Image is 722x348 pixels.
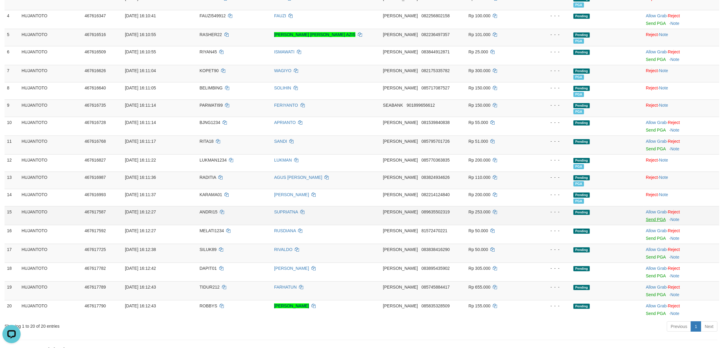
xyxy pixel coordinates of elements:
div: - - - [532,138,569,144]
span: PARWATI99 [200,103,223,108]
span: Rp 655.000 [468,285,490,289]
td: · [643,65,719,82]
a: Note [670,236,680,241]
td: · [643,281,719,300]
span: RIYAN45 [200,49,217,54]
a: Reject [668,120,680,125]
td: · [643,10,719,29]
span: PGA [573,181,584,186]
a: Reject [646,158,658,162]
td: HUJANTOTO [19,244,82,263]
span: Copy 082214124840 to clipboard [421,192,450,197]
span: Pending [573,32,590,38]
span: Rp 50.000 [468,247,488,252]
a: FARHATUN [274,285,297,289]
a: Allow Grab [646,266,667,271]
span: Copy 901899656612 to clipboard [407,103,435,108]
a: Allow Grab [646,139,667,144]
td: HUJANTOTO [19,117,82,136]
a: [PERSON_NAME] [274,192,309,197]
span: Rp 150.000 [468,85,490,90]
a: Note [659,175,668,180]
span: ROBBYS [200,303,217,308]
span: · [646,266,668,271]
span: 467617587 [85,209,106,214]
td: · [643,82,719,99]
span: · [646,285,668,289]
div: - - - [532,85,569,91]
a: AGUS [PERSON_NAME] [274,175,322,180]
a: SOLIHIN [274,85,291,90]
div: Showing 1 to 20 of 20 entries [5,321,296,329]
span: [DATE] 16:12:38 [125,247,156,252]
a: Reject [668,247,680,252]
span: [DATE] 16:12:43 [125,303,156,308]
span: PGA [573,164,584,169]
a: Note [659,158,668,162]
td: HUJANTOTO [19,82,82,99]
span: FAUZI549912 [200,13,226,18]
span: [DATE] 16:10:55 [125,49,156,54]
a: Reject [668,303,680,308]
a: Send PGA [646,292,666,297]
span: Pending [573,69,590,74]
div: - - - [532,209,569,215]
span: MELATI1234 [200,228,224,233]
td: 8 [5,82,19,99]
span: Copy 085835328509 to clipboard [421,303,450,308]
span: Rp 101.000 [468,32,490,37]
span: 467616516 [85,32,106,37]
span: [DATE] 16:10:41 [125,13,156,18]
a: Note [670,255,680,259]
span: RITA18 [200,139,213,144]
span: · [646,49,668,54]
a: RIVALDO [274,247,292,252]
span: Rp 25.000 [468,49,488,54]
td: HUJANTOTO [19,189,82,206]
td: 17 [5,244,19,263]
span: ANDRI15 [200,209,217,214]
span: Pending [573,120,590,125]
span: [DATE] 16:12:27 [125,209,156,214]
span: · [646,13,668,18]
td: HUJANTOTO [19,281,82,300]
span: Rp 305.000 [468,266,490,271]
span: 467617725 [85,247,106,252]
div: - - - [532,157,569,163]
a: ISMAWATI [274,49,294,54]
td: HUJANTOTO [19,154,82,172]
a: LUKMAN [274,158,292,162]
span: 467616993 [85,192,106,197]
span: Pending [573,247,590,253]
td: 13 [5,172,19,189]
a: Allow Grab [646,285,667,289]
span: BJNG1234 [200,120,220,125]
a: Reject [646,103,658,108]
span: Copy 083844912871 to clipboard [421,49,450,54]
span: Copy 085717087527 to clipboard [421,85,450,90]
div: - - - [532,68,569,74]
td: 18 [5,263,19,281]
td: · [643,300,719,319]
span: Pending [573,266,590,271]
span: 467617592 [85,228,106,233]
span: [DATE] 16:11:22 [125,158,156,162]
span: 467616987 [85,175,106,180]
span: KARAMA01 [200,192,222,197]
a: Send PGA [646,128,666,132]
span: Pending [573,103,590,108]
span: Copy 085745884417 to clipboard [421,285,450,289]
span: [PERSON_NAME] [383,228,418,233]
td: · [643,244,719,263]
span: [PERSON_NAME] [383,13,418,18]
a: [PERSON_NAME] [274,303,309,308]
span: Copy 082256802158 to clipboard [421,13,450,18]
span: Copy 083824934626 to clipboard [421,175,450,180]
span: [PERSON_NAME] [383,209,418,214]
span: Rp 110.000 [468,175,490,180]
a: RUSDIANA [274,228,296,233]
a: Reject [668,228,680,233]
td: 4 [5,10,19,29]
span: Rp 100.000 [468,13,490,18]
div: - - - [532,192,569,198]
